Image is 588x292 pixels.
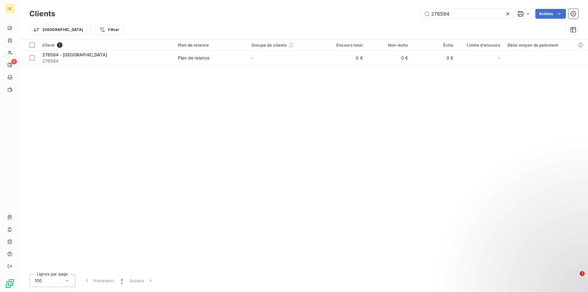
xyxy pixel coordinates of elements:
[461,43,500,47] div: Limite d’encours
[535,9,566,19] button: Actions
[121,278,123,284] span: 1
[126,274,157,287] button: Suivant
[29,8,55,19] h3: Clients
[29,25,87,35] button: [GEOGRAPHIC_DATA]
[251,55,253,60] span: -
[80,274,117,287] button: Précédent
[466,233,588,275] iframe: Intercom notifications message
[42,43,55,47] span: Client
[35,278,42,284] span: 100
[11,59,17,64] span: 8
[325,43,363,47] div: Encours total
[117,274,126,287] button: 1
[567,271,582,286] iframe: Intercom live chat
[251,43,287,47] span: Groupe de clients
[415,43,453,47] div: Échu
[367,51,412,65] td: 0 €
[95,25,123,35] button: Filtrer
[421,9,513,19] input: Rechercher
[178,55,209,61] div: Plan de relance
[507,43,584,47] div: Délai moyen de paiement
[370,43,408,47] div: Non-échu
[178,43,244,47] div: Plan de relance
[412,51,457,65] td: 0 €
[5,4,15,13] div: LE
[57,42,62,48] span: 1
[580,271,585,276] span: 1
[498,55,500,61] span: -
[42,58,171,64] span: 276584
[42,52,107,57] span: 276584 - [GEOGRAPHIC_DATA]
[5,279,15,288] img: Logo LeanPay
[321,51,367,65] td: 0 €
